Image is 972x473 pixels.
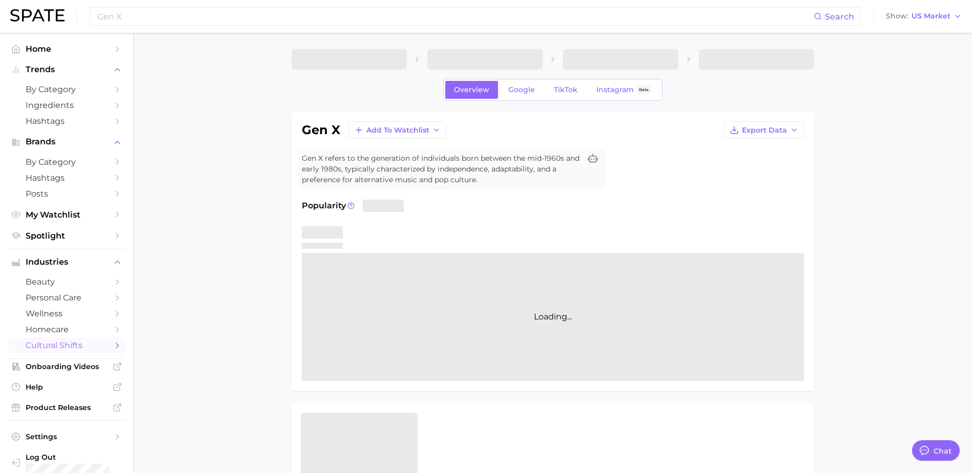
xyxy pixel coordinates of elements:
[26,65,108,74] span: Trends
[445,81,498,99] a: Overview
[26,309,108,318] span: wellness
[8,359,125,374] a: Onboarding Videos
[8,400,125,415] a: Product Releases
[26,157,108,167] span: by Category
[8,306,125,321] a: wellness
[8,41,125,57] a: Home
[302,124,340,136] h1: gen x
[26,362,108,371] span: Onboarding Videos
[454,85,489,94] span: Overview
[8,113,125,129] a: Hashtags
[26,137,108,146] span: Brands
[96,8,814,25] input: Search here for a brand, industry, or ingredient
[26,173,108,183] span: Hashtags
[26,100,108,110] span: Ingredients
[26,189,108,199] span: Posts
[26,432,108,441] span: Settings
[366,126,429,135] span: Add to Watchlist
[26,325,108,334] span: homecare
[883,10,964,23] button: ShowUS Market
[8,228,125,244] a: Spotlight
[8,62,125,77] button: Trends
[26,84,108,94] span: by Category
[500,81,544,99] a: Google
[302,253,804,381] div: Loading...
[508,85,535,94] span: Google
[886,13,908,19] span: Show
[742,126,787,135] span: Export Data
[588,81,660,99] a: InstagramBeta
[596,85,634,94] span: Instagram
[8,207,125,223] a: My Watchlist
[26,257,108,267] span: Industries
[8,290,125,306] a: personal care
[8,321,125,337] a: homecare
[8,274,125,290] a: beauty
[26,210,108,220] span: My Watchlist
[26,382,108,392] span: Help
[8,337,125,353] a: cultural shifts
[554,85,577,94] span: TikTok
[26,277,108,287] span: beauty
[8,134,125,149] button: Brands
[639,85,649,94] span: Beta
[8,81,125,97] a: by Category
[348,121,446,139] button: Add to Watchlist
[26,116,108,126] span: Hashtags
[8,379,125,395] a: Help
[26,44,108,54] span: Home
[825,12,854,21] span: Search
[8,429,125,444] a: Settings
[26,453,117,462] span: Log Out
[26,340,108,350] span: cultural shifts
[8,154,125,170] a: by Category
[26,403,108,412] span: Product Releases
[724,121,804,139] button: Export Data
[545,81,586,99] a: TikTok
[10,9,65,21] img: SPATE
[26,293,108,303] span: personal care
[302,200,346,212] span: Popularity
[8,97,125,113] a: Ingredients
[8,254,125,270] button: Industries
[26,231,108,241] span: Spotlight
[8,170,125,186] a: Hashtags
[912,13,950,19] span: US Market
[302,153,581,185] span: Gen X refers to the generation of individuals born between the mid-1960s and early 1980s, typical...
[8,186,125,202] a: Posts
